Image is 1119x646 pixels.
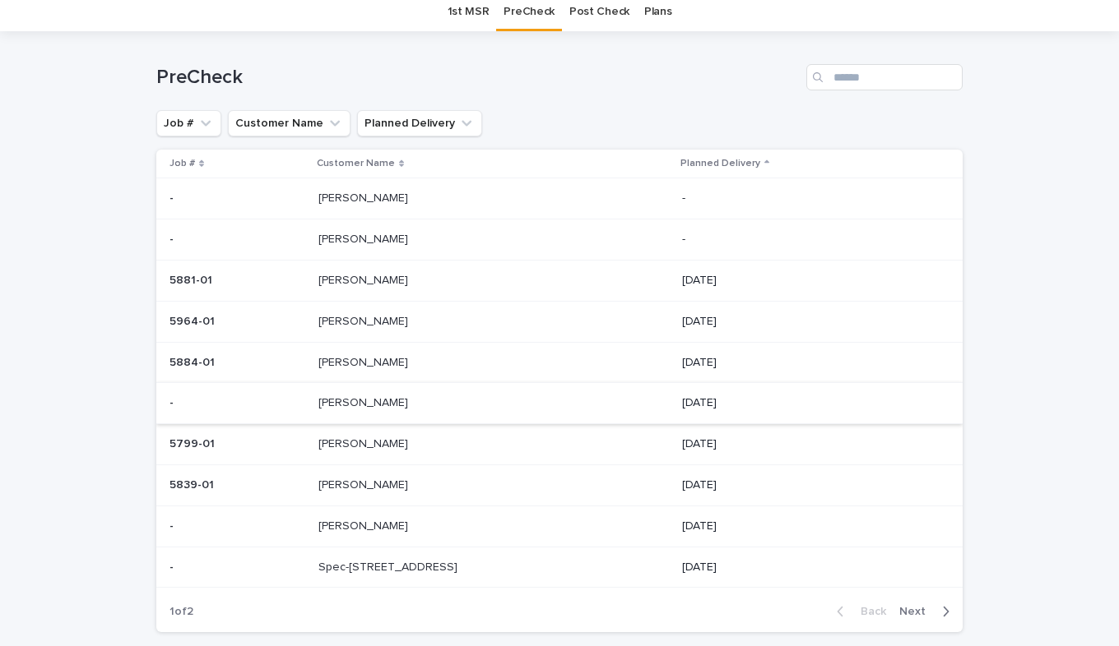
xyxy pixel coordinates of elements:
tr: 5839-015839-01 [PERSON_NAME][PERSON_NAME] [DATE] [156,464,963,505]
tr: -- [PERSON_NAME][PERSON_NAME] [DATE] [156,383,963,424]
p: Customer Name [317,155,395,173]
p: - [169,188,177,205]
p: 5799-01 [169,434,218,451]
p: 5884-01 [169,353,218,370]
p: 5964-01 [169,311,218,329]
p: [DATE] [682,274,936,288]
tr: -- [PERSON_NAME][PERSON_NAME] [DATE] [156,505,963,547]
tr: 5884-015884-01 [PERSON_NAME][PERSON_NAME] [DATE] [156,342,963,383]
p: [PERSON_NAME] [318,475,411,492]
p: [DATE] [682,437,936,451]
button: Job # [156,110,221,136]
button: Next [893,604,963,619]
tr: -- Spec-[STREET_ADDRESS]Spec-[STREET_ADDRESS] [DATE] [156,547,963,588]
p: [PERSON_NAME] [318,229,411,247]
button: Back [824,604,893,619]
p: - [169,557,177,574]
h1: PreCheck [156,66,800,90]
tr: -- [PERSON_NAME][PERSON_NAME] - [156,178,963,219]
p: Spec-[STREET_ADDRESS] [318,557,461,574]
p: - [682,233,936,247]
p: [PERSON_NAME] [318,188,411,205]
input: Search [806,64,963,90]
p: [DATE] [682,396,936,410]
p: [DATE] [682,356,936,370]
p: [DATE] [682,315,936,329]
p: - [169,229,177,247]
button: Planned Delivery [357,110,482,136]
p: Planned Delivery [680,155,760,173]
p: [PERSON_NAME] [318,393,411,410]
p: 1 of 2 [156,592,207,632]
p: Job # [169,155,195,173]
p: [PERSON_NAME] [318,353,411,370]
p: 5881-01 [169,270,216,288]
p: [DATE] [682,519,936,533]
p: [PERSON_NAME] [318,516,411,533]
p: - [169,393,177,410]
p: [DATE] [682,561,936,574]
p: [DATE] [682,478,936,492]
p: [PERSON_NAME] [318,311,411,329]
button: Customer Name [228,110,351,136]
tr: 5799-015799-01 [PERSON_NAME][PERSON_NAME] [DATE] [156,424,963,465]
tr: -- [PERSON_NAME][PERSON_NAME] - [156,219,963,261]
p: [PERSON_NAME] [318,434,411,451]
span: Back [851,606,886,617]
p: - [682,191,936,205]
span: Next [899,606,936,617]
tr: 5964-015964-01 [PERSON_NAME][PERSON_NAME] [DATE] [156,301,963,342]
p: - [169,516,177,533]
p: 5839-01 [169,475,217,492]
p: [PERSON_NAME] [318,270,411,288]
tr: 5881-015881-01 [PERSON_NAME][PERSON_NAME] [DATE] [156,260,963,301]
